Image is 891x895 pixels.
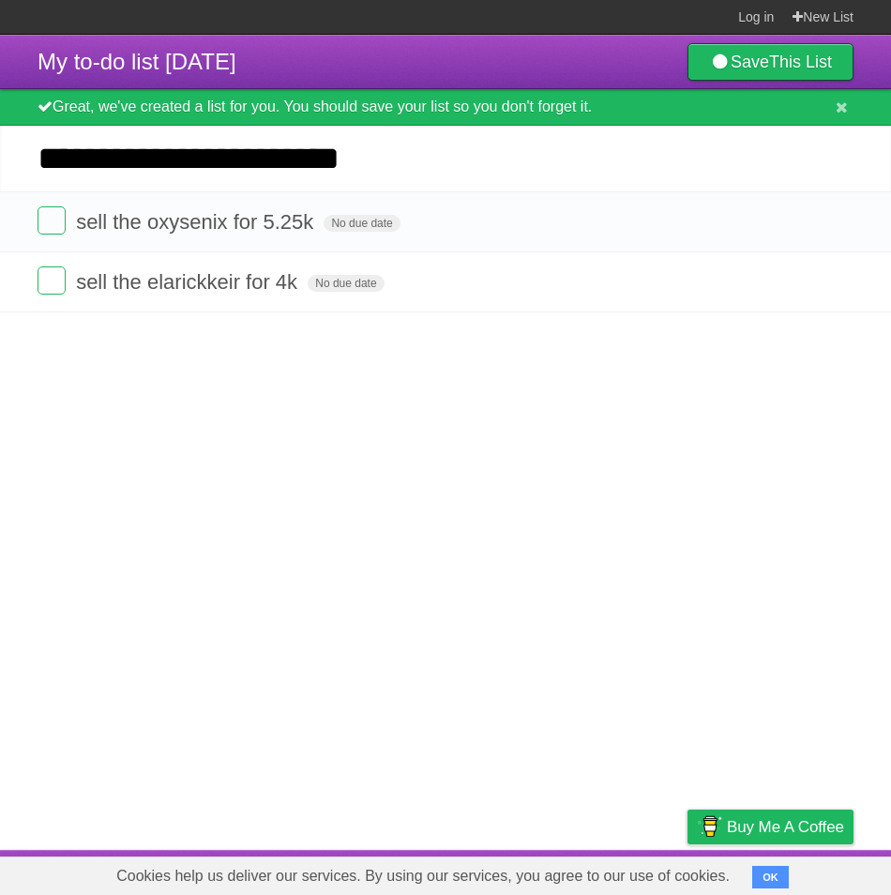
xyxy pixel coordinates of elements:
a: Buy me a coffee [687,810,853,844]
span: No due date [308,275,384,292]
label: Done [38,206,66,235]
a: Suggest a feature [735,855,853,890]
span: Buy me a coffee [727,811,844,843]
a: About [438,855,477,890]
span: sell the elarickkeir for 4k [76,270,302,294]
a: Privacy [663,855,712,890]
img: Buy me a coffee [697,811,722,842]
span: My to-do list [DATE] [38,49,236,74]
label: Done [38,266,66,295]
button: OK [752,866,789,888]
a: Developers [500,855,576,890]
a: SaveThis List [687,43,853,81]
span: Cookies help us deliver our services. By using our services, you agree to our use of cookies. [98,857,748,895]
span: No due date [324,215,400,232]
a: Terms [599,855,641,890]
b: This List [769,53,832,71]
span: sell the oxysenix for 5.25k [76,210,318,234]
